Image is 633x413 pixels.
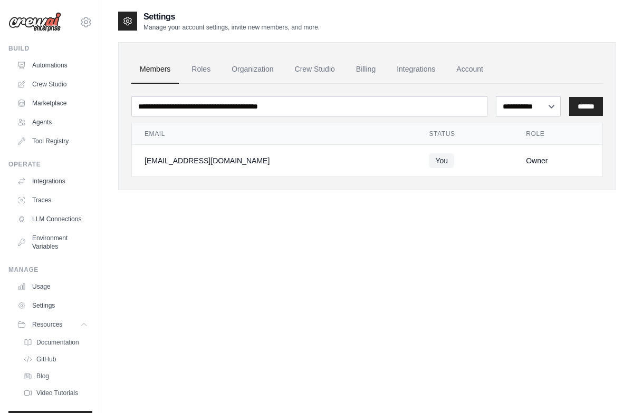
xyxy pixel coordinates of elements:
[36,389,78,397] span: Video Tutorials
[19,352,92,367] a: GitHub
[13,133,92,150] a: Tool Registry
[416,123,513,145] th: Status
[448,55,492,84] a: Account
[8,160,92,169] div: Operate
[19,335,92,350] a: Documentation
[13,192,92,209] a: Traces
[132,123,416,145] th: Email
[429,153,454,168] span: You
[13,211,92,228] a: LLM Connections
[36,338,79,347] span: Documentation
[388,55,444,84] a: Integrations
[13,76,92,93] a: Crew Studio
[19,369,92,383] a: Blog
[36,355,56,363] span: GitHub
[13,57,92,74] a: Automations
[223,55,282,84] a: Organization
[19,386,92,400] a: Video Tutorials
[36,372,49,380] span: Blog
[13,114,92,131] a: Agents
[13,173,92,190] a: Integrations
[13,297,92,314] a: Settings
[145,155,404,166] div: [EMAIL_ADDRESS][DOMAIN_NAME]
[8,12,61,32] img: Logo
[13,230,92,255] a: Environment Variables
[13,95,92,112] a: Marketplace
[513,123,602,145] th: Role
[13,316,92,333] button: Resources
[348,55,384,84] a: Billing
[13,278,92,295] a: Usage
[143,23,320,32] p: Manage your account settings, invite new members, and more.
[526,155,590,166] div: Owner
[8,265,92,274] div: Manage
[8,44,92,53] div: Build
[131,55,179,84] a: Members
[143,11,320,23] h2: Settings
[183,55,219,84] a: Roles
[286,55,343,84] a: Crew Studio
[32,320,62,329] span: Resources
